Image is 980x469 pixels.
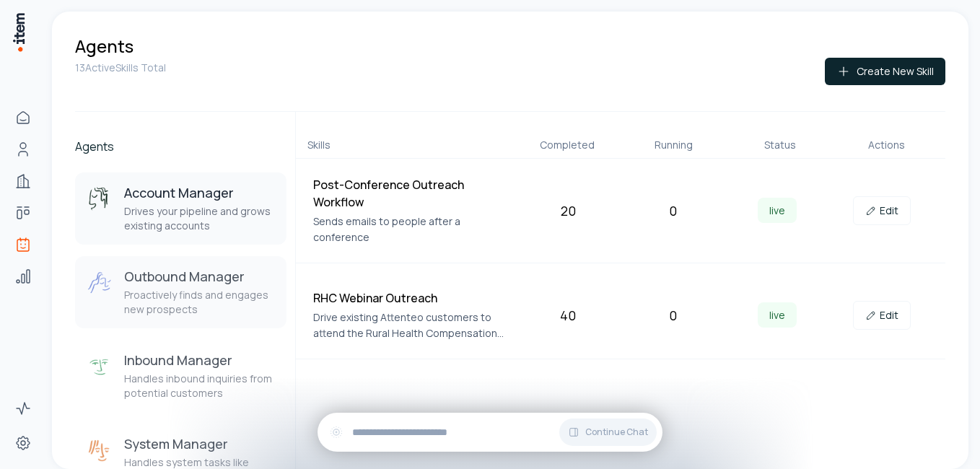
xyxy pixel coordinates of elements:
[124,268,275,285] h3: Outbound Manager
[124,435,275,452] h3: System Manager
[75,35,134,58] h1: Agents
[9,262,38,291] a: Analytics
[313,214,511,245] p: Sends emails to people after a conference
[124,372,275,400] p: Handles inbound inquiries from potential customers
[124,204,275,233] p: Drives your pipeline and grows existing accounts
[124,288,275,317] p: Proactively finds and engages new prospects
[75,340,286,412] button: Inbound ManagerInbound ManagerHandles inbound inquiries from potential customers
[313,310,511,341] p: Drive existing Attenteo customers to attend the Rural Health Compensation Summit webinar featurin...
[626,201,719,221] div: 0
[853,301,911,330] a: Edit
[9,394,38,423] a: Activity
[307,138,509,152] div: Skills
[758,302,797,328] span: live
[75,172,286,245] button: Account ManagerAccount ManagerDrives your pipeline and grows existing accounts
[124,184,275,201] h3: Account Manager
[559,418,657,446] button: Continue Chat
[825,58,945,85] button: Create New Skill
[9,429,38,457] a: Settings
[9,135,38,164] a: People
[12,12,26,53] img: Item Brain Logo
[87,187,113,213] img: Account Manager
[9,230,38,259] a: Agents
[9,198,38,227] a: Deals
[853,196,911,225] a: Edit
[87,354,113,380] img: Inbound Manager
[313,176,511,211] h4: Post-Conference Outreach Workflow
[318,413,662,452] div: Continue Chat
[75,61,166,75] p: 13 Active Skills Total
[522,305,615,325] div: 40
[9,103,38,132] a: Home
[75,256,286,328] button: Outbound ManagerOutbound ManagerProactively finds and engages new prospects
[626,305,719,325] div: 0
[313,289,511,307] h4: RHC Webinar Outreach
[75,138,286,155] h2: Agents
[87,438,113,464] img: System Manager
[732,138,827,152] div: Status
[758,198,797,223] span: live
[9,167,38,196] a: Companies
[585,426,648,438] span: Continue Chat
[626,138,721,152] div: Running
[87,271,113,297] img: Outbound Manager
[520,138,614,152] div: Completed
[124,351,275,369] h3: Inbound Manager
[522,201,615,221] div: 20
[839,138,934,152] div: Actions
